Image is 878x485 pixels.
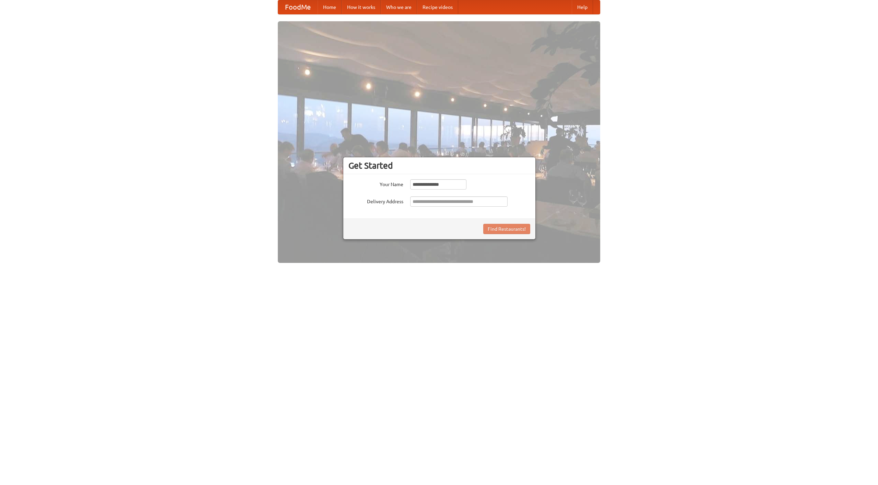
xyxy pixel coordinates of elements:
a: Home [318,0,342,14]
a: Help [572,0,593,14]
label: Delivery Address [348,196,403,205]
a: Recipe videos [417,0,458,14]
a: How it works [342,0,381,14]
button: Find Restaurants! [483,224,530,234]
label: Your Name [348,179,403,188]
h3: Get Started [348,160,530,171]
a: Who we are [381,0,417,14]
a: FoodMe [278,0,318,14]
